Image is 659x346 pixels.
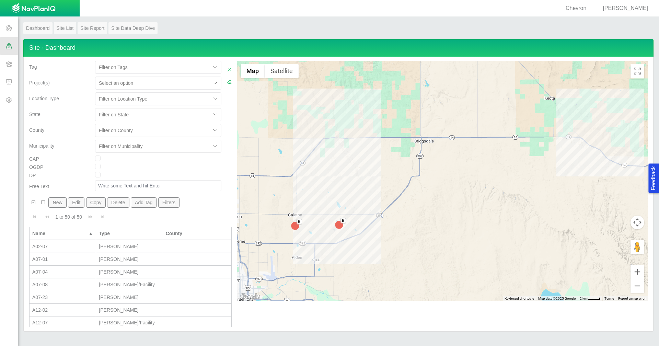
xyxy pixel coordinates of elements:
span: Map data ©2025 Google [538,297,576,300]
a: Terms (opens in new tab) [604,297,614,300]
td: Wells/Facility [96,278,163,291]
a: Close Filters [227,66,232,73]
button: Zoom in [631,265,644,279]
div: [PERSON_NAME] [99,307,160,313]
th: County [163,227,232,240]
span: CAP [29,156,39,162]
td: Wells [96,253,163,266]
img: Google [239,292,262,301]
button: Zoom out [631,279,644,293]
div: [PERSON_NAME]/Facility [99,319,160,326]
div: [PERSON_NAME] [99,256,160,263]
button: Copy [86,197,106,208]
div: A12-07 [32,319,93,326]
span: Location Type [29,96,59,101]
div: A07-23 [32,294,93,301]
a: Site Data Deep Dive [108,22,158,34]
button: Show satellite imagery [265,64,299,78]
a: Site Report [78,22,107,34]
div: Type [99,230,160,237]
input: Write some Text and hit Enter [95,180,221,191]
a: Dashboard [23,22,53,34]
th: Type [96,227,163,240]
span: OGDP [29,164,43,170]
td: Wells [96,266,163,278]
button: Map camera controls [631,216,644,229]
a: Clear Filters [227,79,232,85]
span: Project(s) [29,80,50,85]
div: [PERSON_NAME] [99,243,160,250]
span: Municipality [29,143,54,149]
div: A07-01 [32,256,93,263]
span: DP [29,173,36,178]
span: ▲ [89,231,93,236]
a: Report a map error [618,297,646,300]
span: Chevron [566,5,586,11]
div: A12-02 [32,307,93,313]
a: Site List [54,22,77,34]
div: A02-07 [32,243,93,250]
button: Filters [158,197,180,208]
div: [PERSON_NAME] [594,4,651,12]
td: A12-02 [30,304,96,316]
button: Map Scale: 2 km per 34 pixels [578,296,602,301]
button: Edit [68,197,85,208]
td: Wells [96,291,163,304]
div: 1 to 50 of 50 [53,214,85,223]
td: A02-07 [30,240,96,253]
a: Open this area in Google Maps (opens a new window) [239,292,262,301]
td: A07-23 [30,291,96,304]
td: Wells [96,240,163,253]
span: Free Text [29,184,49,189]
button: Add Tag [131,197,157,208]
span: [PERSON_NAME] [603,5,648,11]
td: A07-01 [30,253,96,266]
div: 5 [297,219,302,224]
div: 5 [340,218,346,223]
div: [PERSON_NAME]/Facility [99,281,160,288]
td: A07-08 [30,278,96,291]
div: A07-04 [32,268,93,275]
div: [PERSON_NAME] [99,294,160,301]
div: A07-08 [32,281,93,288]
div: County [166,230,229,237]
button: Delete [107,197,129,208]
span: State [29,112,41,117]
h4: Site - Dashboard [23,39,654,57]
button: Toggle Fullscreen in browser window [631,64,644,78]
span: Tag [29,64,37,70]
img: UrbanGroupSolutionsTheme$USG_Images$logo.png [11,3,56,14]
button: Feedback [648,163,659,193]
th: Name [30,227,96,240]
span: 2 km [580,297,587,300]
div: Name [32,230,87,237]
button: Show street map [241,64,265,78]
td: A07-04 [30,266,96,278]
button: New [48,197,66,208]
span: County [29,127,44,133]
td: A12-07 [30,316,96,329]
button: Drag Pegman onto the map to open Street View [631,240,644,254]
td: Wells/Facility [96,316,163,329]
div: [PERSON_NAME] [99,268,160,275]
td: Wells [96,304,163,316]
button: Keyboard shortcuts [505,296,534,301]
div: Pagination [29,210,232,223]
